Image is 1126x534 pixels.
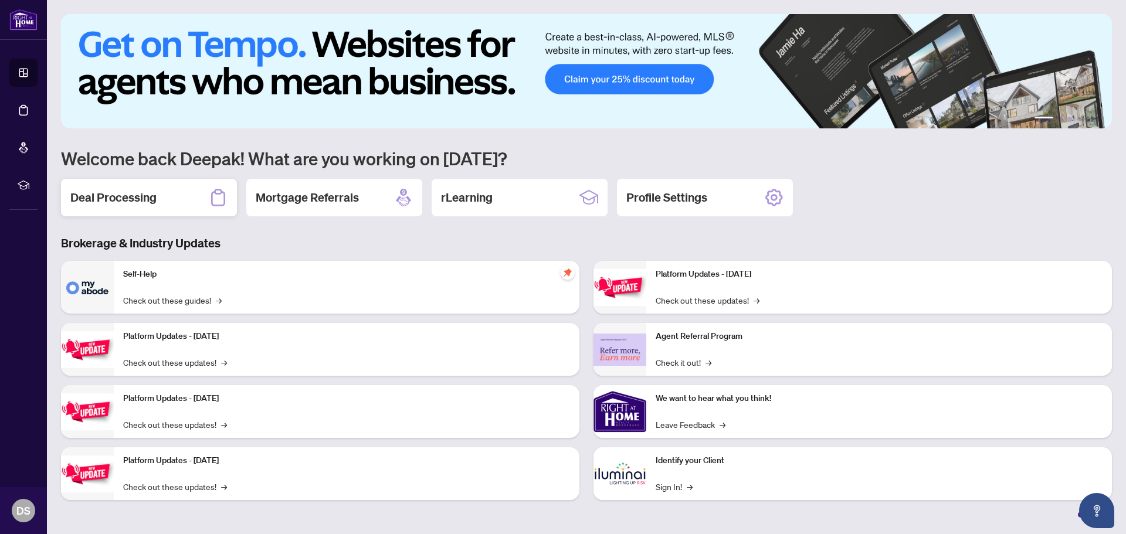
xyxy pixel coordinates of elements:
[70,189,157,206] h2: Deal Processing
[221,480,227,493] span: →
[123,480,227,493] a: Check out these updates!→
[61,147,1112,169] h1: Welcome back Deepak! What are you working on [DATE]?
[1058,117,1063,121] button: 2
[61,261,114,314] img: Self-Help
[720,418,725,431] span: →
[16,502,30,519] span: DS
[593,334,646,366] img: Agent Referral Program
[123,392,570,405] p: Platform Updates - [DATE]
[656,294,759,307] a: Check out these updates!→
[1079,493,1114,528] button: Open asap
[441,189,493,206] h2: rLearning
[593,269,646,306] img: Platform Updates - June 23, 2025
[656,418,725,431] a: Leave Feedback→
[256,189,359,206] h2: Mortgage Referrals
[656,330,1103,343] p: Agent Referral Program
[593,447,646,500] img: Identify your Client
[656,268,1103,281] p: Platform Updates - [DATE]
[656,480,693,493] a: Sign In!→
[1086,117,1091,121] button: 5
[1067,117,1072,121] button: 3
[61,235,1112,251] h3: Brokerage & Industry Updates
[123,356,227,369] a: Check out these updates!→
[9,9,38,30] img: logo
[1096,117,1100,121] button: 6
[123,330,570,343] p: Platform Updates - [DATE]
[593,385,646,438] img: We want to hear what you think!
[216,294,222,307] span: →
[123,268,570,281] p: Self-Help
[61,14,1112,128] img: Slide 0
[61,455,114,492] img: Platform Updates - July 8, 2025
[61,393,114,430] img: Platform Updates - July 21, 2025
[656,356,711,369] a: Check it out!→
[1077,117,1081,121] button: 4
[561,266,575,280] span: pushpin
[626,189,707,206] h2: Profile Settings
[123,418,227,431] a: Check out these updates!→
[123,454,570,467] p: Platform Updates - [DATE]
[656,392,1103,405] p: We want to hear what you think!
[687,480,693,493] span: →
[221,418,227,431] span: →
[754,294,759,307] span: →
[61,331,114,368] img: Platform Updates - September 16, 2025
[1035,117,1053,121] button: 1
[656,454,1103,467] p: Identify your Client
[123,294,222,307] a: Check out these guides!→
[221,356,227,369] span: →
[706,356,711,369] span: →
